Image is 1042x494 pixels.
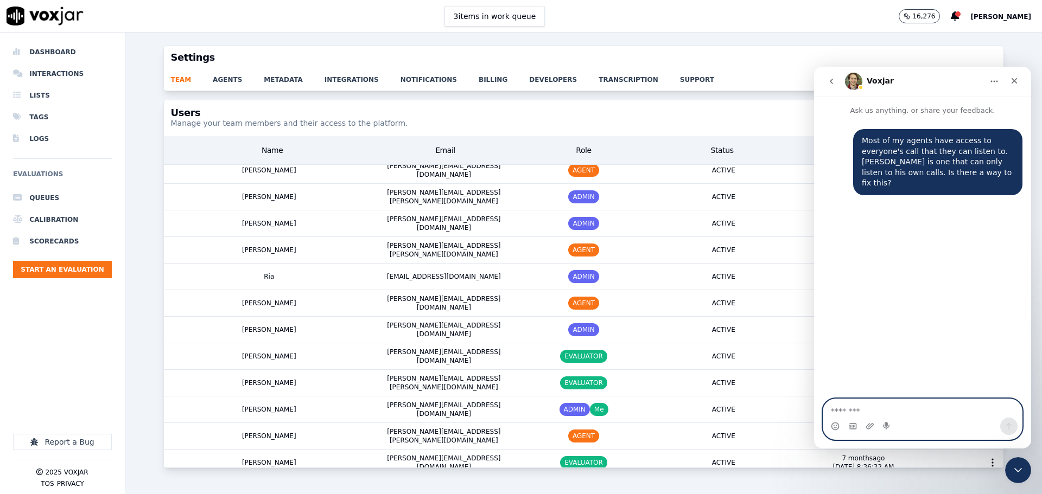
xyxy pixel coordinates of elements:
[708,323,740,336] span: ACTIVE
[568,217,599,230] span: ADMIN
[374,396,514,422] div: [PERSON_NAME][EMAIL_ADDRESS][DOMAIN_NAME]
[13,168,112,187] h6: Evaluations
[7,7,84,25] img: voxjar logo
[374,290,514,316] div: [PERSON_NAME][EMAIL_ADDRESS][DOMAIN_NAME]
[590,403,608,416] span: Me
[444,6,545,27] button: 3items in work queue
[164,343,374,369] div: [PERSON_NAME]
[13,230,112,252] a: Scorecards
[13,209,112,230] a: Calibration
[708,297,740,310] span: ACTIVE
[170,53,996,62] h3: Settings
[568,270,599,283] span: ADMIN
[13,106,112,128] a: Tags
[814,67,1031,448] iframe: Intercom live chat
[164,317,374,343] div: [PERSON_NAME]
[164,450,374,476] div: [PERSON_NAME]
[479,69,529,84] a: billing
[13,41,112,63] a: Dashboard
[13,85,112,106] li: Lists
[401,69,479,84] a: notifications
[708,217,740,230] span: ACTIVE
[374,157,514,183] div: [PERSON_NAME][EMAIL_ADDRESS][DOMAIN_NAME]
[45,468,88,477] p: 2025 Voxjar
[708,270,740,283] span: ACTIVE
[680,69,736,84] a: support
[374,423,514,449] div: [PERSON_NAME][EMAIL_ADDRESS][PERSON_NAME][DOMAIN_NAME]
[164,210,374,236] div: [PERSON_NAME]
[170,69,213,84] a: team
[599,69,680,84] a: transcription
[560,350,607,363] span: EVALUATOR
[708,429,740,442] span: ACTIVE
[13,187,112,209] a: Queues
[708,190,740,203] span: ACTIVE
[560,403,590,416] span: ADMIN
[164,423,374,449] div: [PERSON_NAME]
[912,12,935,21] p: 16,276
[374,184,514,210] div: [PERSON_NAME][EMAIL_ADDRESS][PERSON_NAME][DOMAIN_NAME]
[13,261,112,278] button: Start an Evaluation
[708,350,740,363] span: ACTIVE
[899,9,951,23] button: 16,276
[374,450,514,476] div: [PERSON_NAME][EMAIL_ADDRESS][DOMAIN_NAME]
[164,237,374,263] div: [PERSON_NAME]
[164,264,374,290] div: Ria
[374,210,514,236] div: [PERSON_NAME][EMAIL_ADDRESS][DOMAIN_NAME]
[374,370,514,396] div: [PERSON_NAME][EMAIL_ADDRESS][PERSON_NAME][DOMAIN_NAME]
[708,456,740,469] span: ACTIVE
[57,479,84,488] button: Privacy
[374,264,514,290] div: [EMAIL_ADDRESS][DOMAIN_NAME]
[13,128,112,150] li: Logs
[529,69,599,84] a: developers
[708,376,740,389] span: ACTIVE
[970,10,1042,23] button: [PERSON_NAME]
[833,454,894,463] p: 7 months ago
[374,343,514,369] div: [PERSON_NAME][EMAIL_ADDRESS][DOMAIN_NAME]
[168,140,376,160] div: Name
[264,69,325,84] a: metadata
[374,237,514,263] div: [PERSON_NAME][EMAIL_ADDRESS][PERSON_NAME][DOMAIN_NAME]
[899,9,940,23] button: 16,276
[568,164,599,177] span: AGENT
[374,317,514,343] div: [PERSON_NAME][EMAIL_ADDRESS][DOMAIN_NAME]
[1005,457,1031,483] iframe: Intercom live chat
[376,140,514,160] div: Email
[514,140,653,160] div: Role
[213,69,264,84] a: agents
[164,157,374,183] div: [PERSON_NAME]
[708,164,740,177] span: ACTIVE
[164,396,374,422] div: [PERSON_NAME]
[568,297,599,310] span: AGENT
[791,140,930,160] div: Last Active
[568,323,599,336] span: ADMIN
[164,184,374,210] div: [PERSON_NAME]
[13,63,112,85] a: Interactions
[970,13,1031,21] span: [PERSON_NAME]
[164,370,374,396] div: [PERSON_NAME]
[560,456,607,469] span: EVALUATOR
[13,434,112,450] button: Report a Bug
[568,429,599,442] span: AGENT
[170,118,408,129] p: Manage your team members and their access to the platform.
[708,403,740,416] span: ACTIVE
[560,376,607,389] span: EVALUATOR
